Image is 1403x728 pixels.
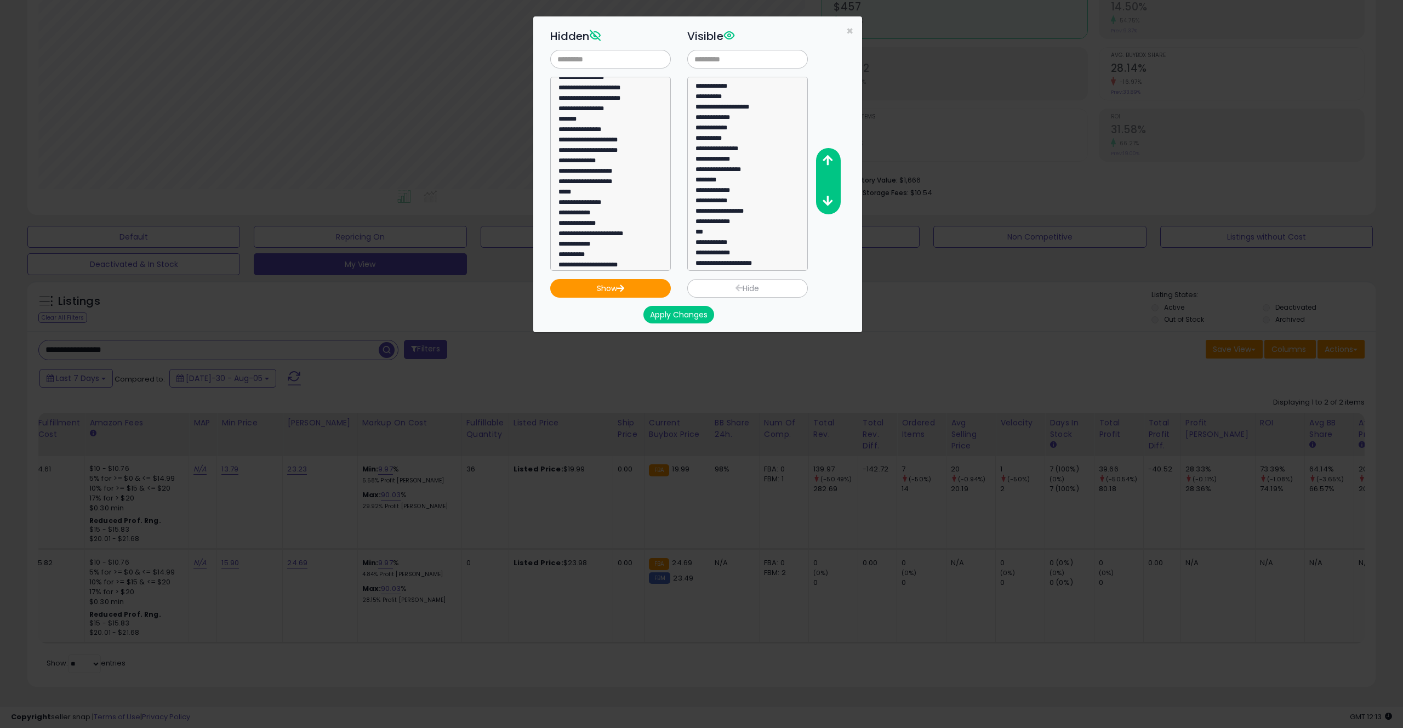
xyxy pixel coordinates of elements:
span: × [846,23,853,39]
button: Apply Changes [643,306,714,323]
button: Hide [687,279,808,298]
h3: Hidden [550,28,671,44]
h3: Visible [687,28,808,44]
button: Show [550,279,671,298]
